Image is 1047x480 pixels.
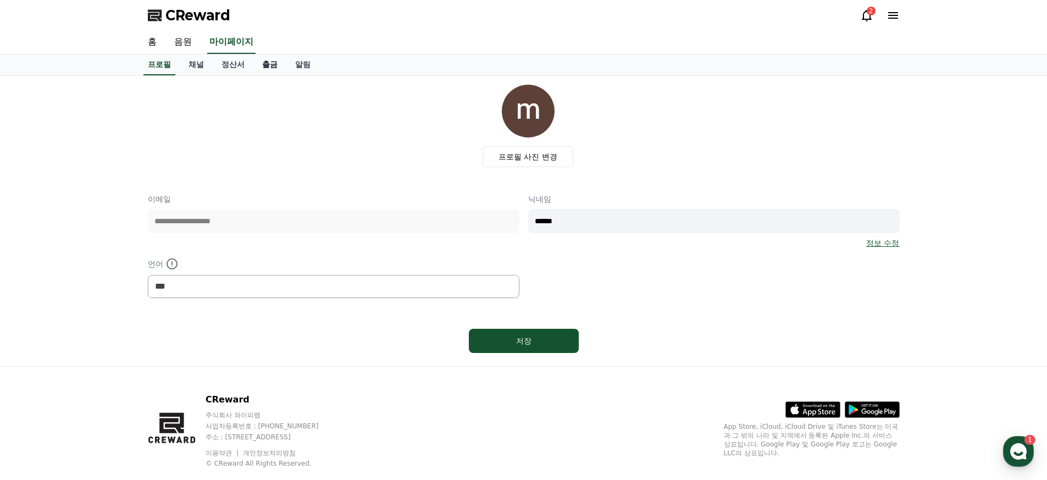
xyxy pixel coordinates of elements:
img: profile_image [502,85,555,137]
a: 출금 [253,54,286,75]
a: 음원 [165,31,201,54]
div: 저장 [491,335,557,346]
a: 설정 [142,349,211,376]
a: 홈 [3,349,73,376]
p: 사업자등록번호 : [PHONE_NUMBER] [206,422,340,431]
a: 개인정보처리방침 [243,449,296,457]
a: 정산서 [213,54,253,75]
a: 정보 수정 [866,238,899,249]
p: © CReward All Rights Reserved. [206,459,340,468]
a: 이용약관 [206,449,240,457]
p: 언어 [148,257,519,271]
a: 채널 [180,54,213,75]
a: CReward [148,7,230,24]
a: 알림 [286,54,319,75]
label: 프로필 사진 변경 [483,146,573,167]
p: App Store, iCloud, iCloud Drive 및 iTunes Store는 미국과 그 밖의 나라 및 지역에서 등록된 Apple Inc.의 서비스 상표입니다. Goo... [724,422,900,457]
p: CReward [206,393,340,406]
span: 대화 [101,366,114,374]
a: 1대화 [73,349,142,376]
span: 홈 [35,365,41,374]
a: 홈 [139,31,165,54]
span: 1 [112,348,115,357]
p: 이메일 [148,194,519,205]
p: 주소 : [STREET_ADDRESS] [206,433,340,442]
p: 주식회사 와이피랩 [206,411,340,420]
a: 2 [860,9,873,22]
button: 저장 [469,329,579,353]
p: 닉네임 [528,194,900,205]
span: 설정 [170,365,183,374]
a: 마이페이지 [207,31,256,54]
span: CReward [165,7,230,24]
a: 프로필 [143,54,175,75]
div: 2 [867,7,876,15]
